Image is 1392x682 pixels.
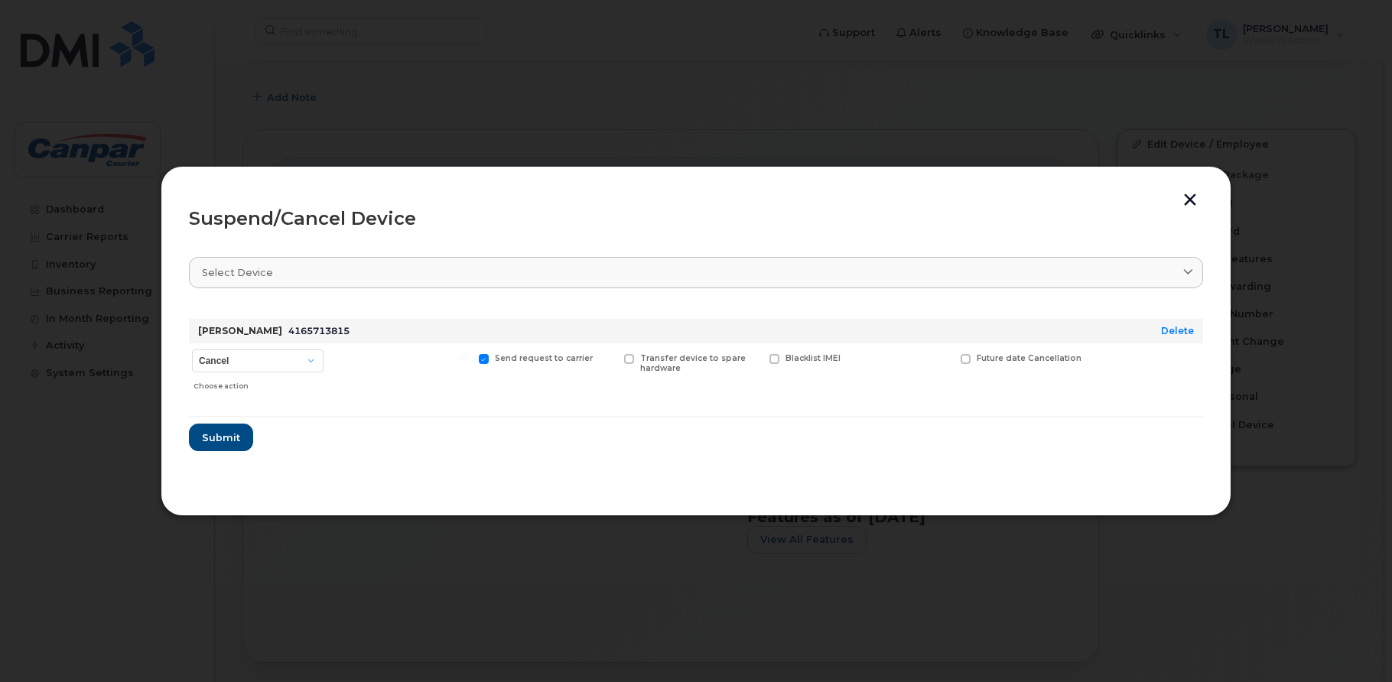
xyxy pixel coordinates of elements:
[189,257,1203,288] a: Select device
[288,325,350,336] span: 4165713815
[606,354,613,362] input: Transfer device to spare hardware
[198,325,282,336] strong: [PERSON_NAME]
[977,353,1081,363] span: Future date Cancellation
[189,209,1203,228] div: Suspend/Cancel Device
[1161,325,1194,336] a: Delete
[785,353,841,363] span: Blacklist IMEI
[751,354,759,362] input: Blacklist IMEI
[189,424,253,451] button: Submit
[640,353,746,373] span: Transfer device to spare hardware
[460,354,468,362] input: Send request to carrier
[202,265,273,280] span: Select device
[495,353,593,363] span: Send request to carrier
[942,354,950,362] input: Future date Cancellation
[202,430,240,445] span: Submit
[194,374,324,392] div: Choose action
